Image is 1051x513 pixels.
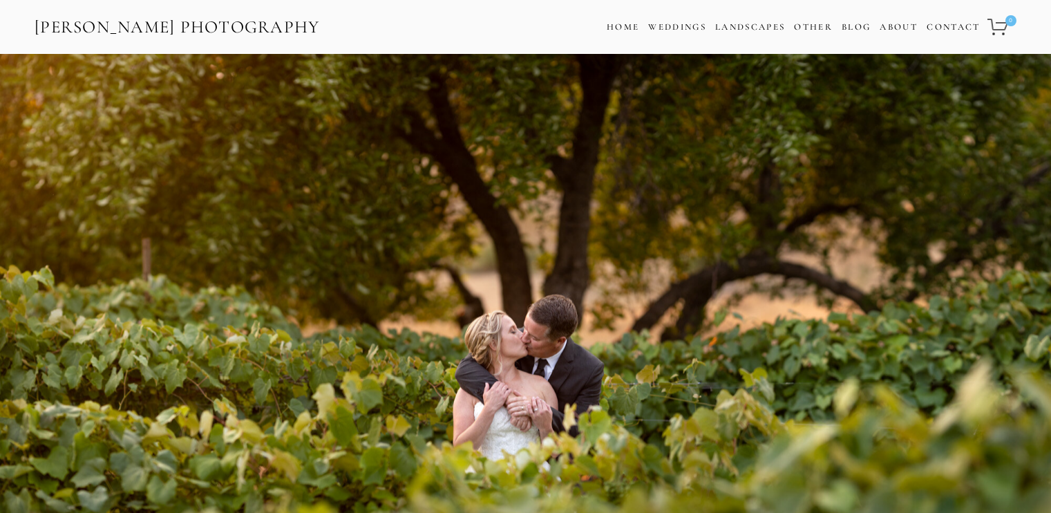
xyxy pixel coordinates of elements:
span: 0 [1005,15,1016,26]
a: Contact [927,17,980,37]
a: About [880,17,918,37]
a: Blog [842,17,871,37]
a: Home [607,17,639,37]
a: Landscapes [715,21,785,32]
a: 0 items in cart [985,10,1018,44]
a: [PERSON_NAME] Photography [33,12,321,43]
a: Weddings [648,21,706,32]
a: Other [794,21,833,32]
